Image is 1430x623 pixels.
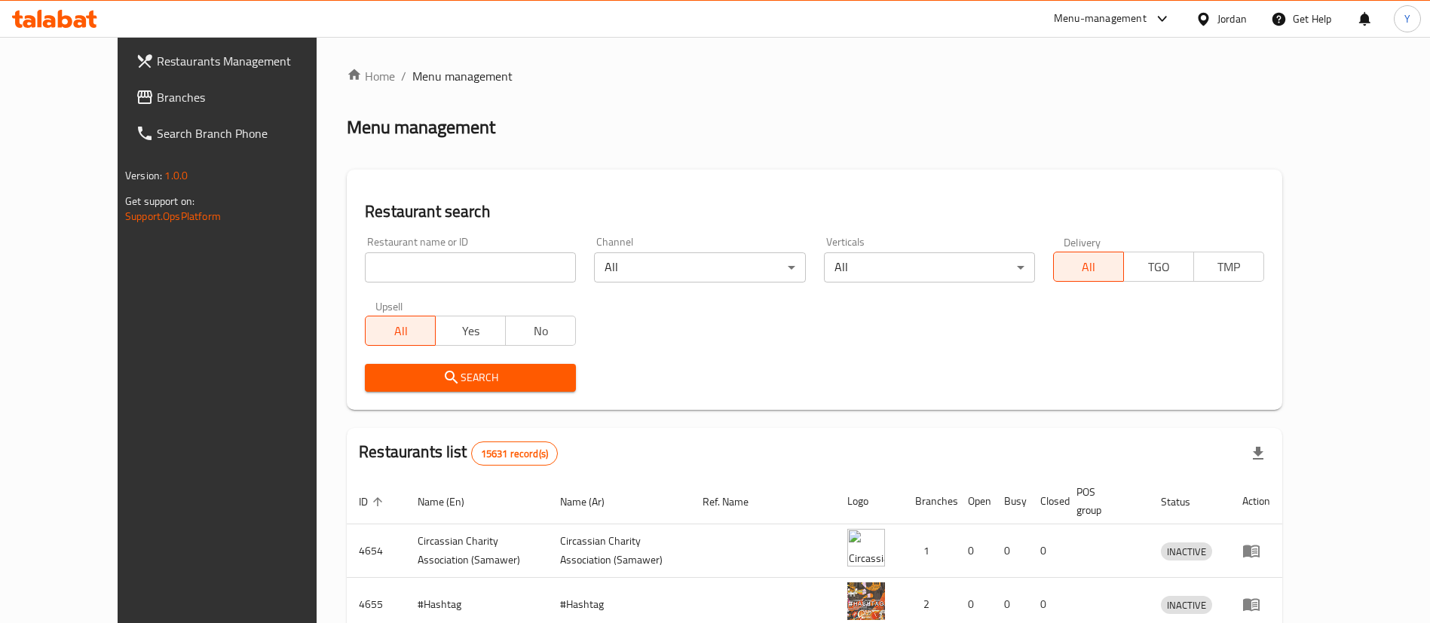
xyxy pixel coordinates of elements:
span: Status [1161,493,1210,511]
td: 0 [992,524,1028,578]
a: Home [347,67,395,85]
span: Restaurants Management [157,52,344,70]
td: 0 [956,524,992,578]
img: ​Circassian ​Charity ​Association​ (Samawer) [847,529,885,567]
div: All [594,252,805,282]
h2: Restaurant search [365,200,1264,223]
span: Version: [125,166,162,185]
span: Search Branch Phone [157,124,344,142]
span: 15631 record(s) [472,447,557,461]
button: All [1053,252,1124,282]
div: Menu [1242,595,1270,613]
div: Total records count [471,441,558,466]
img: #Hashtag [847,582,885,620]
a: Search Branch Phone [124,115,357,151]
th: Open [956,478,992,524]
a: Support.OpsPlatform [125,206,221,226]
h2: Menu management [347,115,495,139]
span: Name (Ar) [560,493,624,511]
div: All [824,252,1035,282]
a: Restaurants Management [124,43,357,79]
span: 1.0.0 [164,166,188,185]
label: Upsell [375,301,403,311]
span: No [512,320,570,342]
button: No [505,316,576,346]
li: / [401,67,406,85]
span: Y [1404,11,1410,27]
div: Menu [1242,542,1270,560]
div: Jordan [1217,11,1247,27]
span: INACTIVE [1161,597,1212,614]
span: TGO [1130,256,1188,278]
span: Yes [442,320,500,342]
button: Search [365,364,576,392]
th: Branches [903,478,956,524]
span: Ref. Name [703,493,768,511]
span: ID [359,493,387,511]
td: 0 [1028,524,1064,578]
span: TMP [1200,256,1258,278]
td: ​Circassian ​Charity ​Association​ (Samawer) [406,524,548,578]
td: 4654 [347,524,406,578]
div: Menu-management [1054,10,1147,28]
input: Search for restaurant name or ID.. [365,252,576,282]
span: All [372,320,430,342]
span: Search [377,368,564,387]
th: Action [1230,478,1282,524]
button: TGO [1123,252,1194,282]
span: Name (En) [418,493,484,511]
button: TMP [1193,252,1264,282]
span: INACTIVE [1161,543,1212,560]
div: INACTIVE [1161,596,1212,614]
th: Logo [835,478,903,524]
div: INACTIVE [1161,542,1212,560]
th: Closed [1028,478,1064,524]
label: Delivery [1064,237,1101,247]
span: POS group [1076,483,1131,519]
span: Menu management [412,67,513,85]
div: Export file [1240,435,1276,472]
td: 1 [903,524,956,578]
span: Get support on: [125,191,194,211]
span: All [1060,256,1118,278]
span: Branches [157,88,344,106]
th: Busy [992,478,1028,524]
button: Yes [435,316,506,346]
nav: breadcrumb [347,67,1282,85]
button: All [365,316,436,346]
a: Branches [124,79,357,115]
td: ​Circassian ​Charity ​Association​ (Samawer) [548,524,691,578]
h2: Restaurants list [359,441,558,466]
